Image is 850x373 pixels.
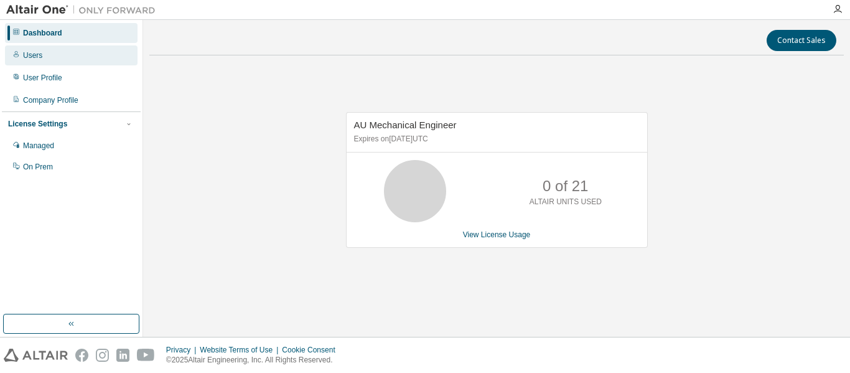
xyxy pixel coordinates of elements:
img: Altair One [6,4,162,16]
button: Contact Sales [767,30,836,51]
div: Website Terms of Use [200,345,282,355]
div: Managed [23,141,54,151]
div: Dashboard [23,28,62,38]
span: AU Mechanical Engineer [354,120,457,130]
p: Expires on [DATE] UTC [354,134,637,144]
img: linkedin.svg [116,349,129,362]
img: facebook.svg [75,349,88,362]
div: License Settings [8,119,67,129]
div: On Prem [23,162,53,172]
img: altair_logo.svg [4,349,68,362]
img: youtube.svg [137,349,155,362]
div: User Profile [23,73,62,83]
div: Users [23,50,42,60]
a: View License Usage [463,230,531,239]
p: © 2025 Altair Engineering, Inc. All Rights Reserved. [166,355,343,366]
p: ALTAIR UNITS USED [530,197,602,207]
p: 0 of 21 [543,176,588,197]
div: Company Profile [23,95,78,105]
img: instagram.svg [96,349,109,362]
div: Cookie Consent [282,345,342,355]
div: Privacy [166,345,200,355]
